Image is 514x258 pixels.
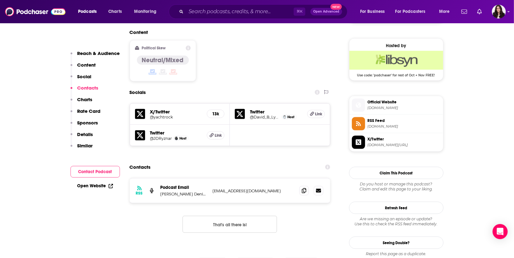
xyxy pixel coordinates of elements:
p: Social [77,74,92,80]
span: More [439,7,450,16]
a: Libsyn Deal: Use code: 'podchaser' for rest of Oct + Nov FREE! [349,51,443,77]
span: feeds.libsyn.com [368,124,441,129]
h5: Twitter [250,109,302,115]
div: Claim and edit this page to your liking. [349,182,443,192]
h3: RSS [136,191,143,196]
p: [PERSON_NAME] Denim Cutoffs, LLC [161,191,208,197]
p: Charts [77,96,93,102]
span: Host [288,115,295,119]
img: Libsyn Deal: Use code: 'podchaser' for rest of Oct + Nov FREE! [349,51,443,70]
h2: Contacts [130,161,151,173]
a: Show notifications dropdown [475,6,484,17]
span: Do you host or manage this podcast? [349,182,443,187]
span: Logged in as RebeccaShapiro [492,5,506,19]
a: RSS Feed[DOMAIN_NAME] [352,117,441,130]
span: Use code: 'podchaser' for rest of Oct + Nov FREE! [349,70,443,77]
p: [EMAIL_ADDRESS][DOMAIN_NAME] [213,188,295,194]
span: X/Twitter [368,136,441,142]
span: For Podcasters [395,7,426,16]
a: Official Website[DOMAIN_NAME] [352,99,441,112]
button: open menu [74,7,105,17]
span: yachtornyacht.com [368,106,441,110]
img: Podchaser - Follow, Share and Rate Podcasts [5,6,65,18]
p: Contacts [77,85,99,91]
button: Social [71,74,92,85]
button: open menu [130,7,165,17]
button: Charts [71,96,93,108]
img: JD Ryznar [175,137,178,140]
span: RSS Feed [368,118,441,124]
p: Content [77,62,96,68]
span: Open Advanced [313,10,339,13]
a: X/Twitter[DOMAIN_NAME][URL] [352,136,441,149]
button: Reach & Audience [71,50,120,62]
button: Details [71,131,93,143]
button: open menu [435,7,458,17]
span: twitter.com/yachtrock [368,143,441,147]
input: Search podcasts, credits, & more... [186,7,294,17]
span: For Business [360,7,385,16]
h2: Political Skew [142,46,166,50]
a: Show notifications dropdown [459,6,470,17]
div: Are we missing an episode or update? Use this to check the RSS feed immediately. [349,217,443,227]
p: Details [77,131,93,137]
img: David B Lyons [283,115,286,119]
a: Link [207,131,224,140]
p: Similar [77,143,93,149]
h4: Neutral/Mixed [142,56,184,64]
span: Monitoring [134,7,156,16]
button: open menu [391,7,435,17]
img: User Profile [492,5,506,19]
div: Report this page as a duplicate. [349,251,443,256]
div: Hosted by [349,43,443,48]
h5: X/Twitter [150,109,202,115]
a: Charts [104,7,126,17]
span: Official Website [368,99,441,105]
div: Open Intercom Messenger [493,224,508,239]
h5: Twitter [150,130,202,136]
p: Podcast Email [161,185,208,190]
span: Host [179,136,186,140]
a: Link [307,110,325,118]
span: Link [215,133,222,138]
h5: 13k [212,111,219,117]
a: Seeing Double? [349,237,443,249]
span: Charts [108,7,122,16]
button: Nothing here. [183,216,277,233]
button: Open AdvancedNew [310,8,342,15]
span: Link [315,112,322,117]
h2: Socials [130,86,146,98]
p: Reach & Audience [77,50,120,56]
span: Podcasts [78,7,97,16]
button: Contact Podcast [71,166,120,178]
span: New [330,4,342,10]
button: open menu [356,7,393,17]
a: @David_B_Lyons [250,115,280,119]
button: Similar [71,143,93,154]
p: Sponsors [77,120,98,126]
button: Sponsors [71,120,98,131]
button: Show profile menu [492,5,506,19]
a: @yachtrock [150,115,202,119]
button: Rate Card [71,108,101,120]
p: Rate Card [77,108,101,114]
h2: Content [130,29,325,35]
button: Contacts [71,85,99,96]
button: Claim This Podcast [349,167,443,179]
a: Open Website [77,183,113,189]
button: Refresh Feed [349,202,443,214]
div: Search podcasts, credits, & more... [175,4,353,19]
button: Content [71,62,96,74]
span: ⌘ K [294,8,305,16]
a: @JDRyznar [150,136,172,141]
